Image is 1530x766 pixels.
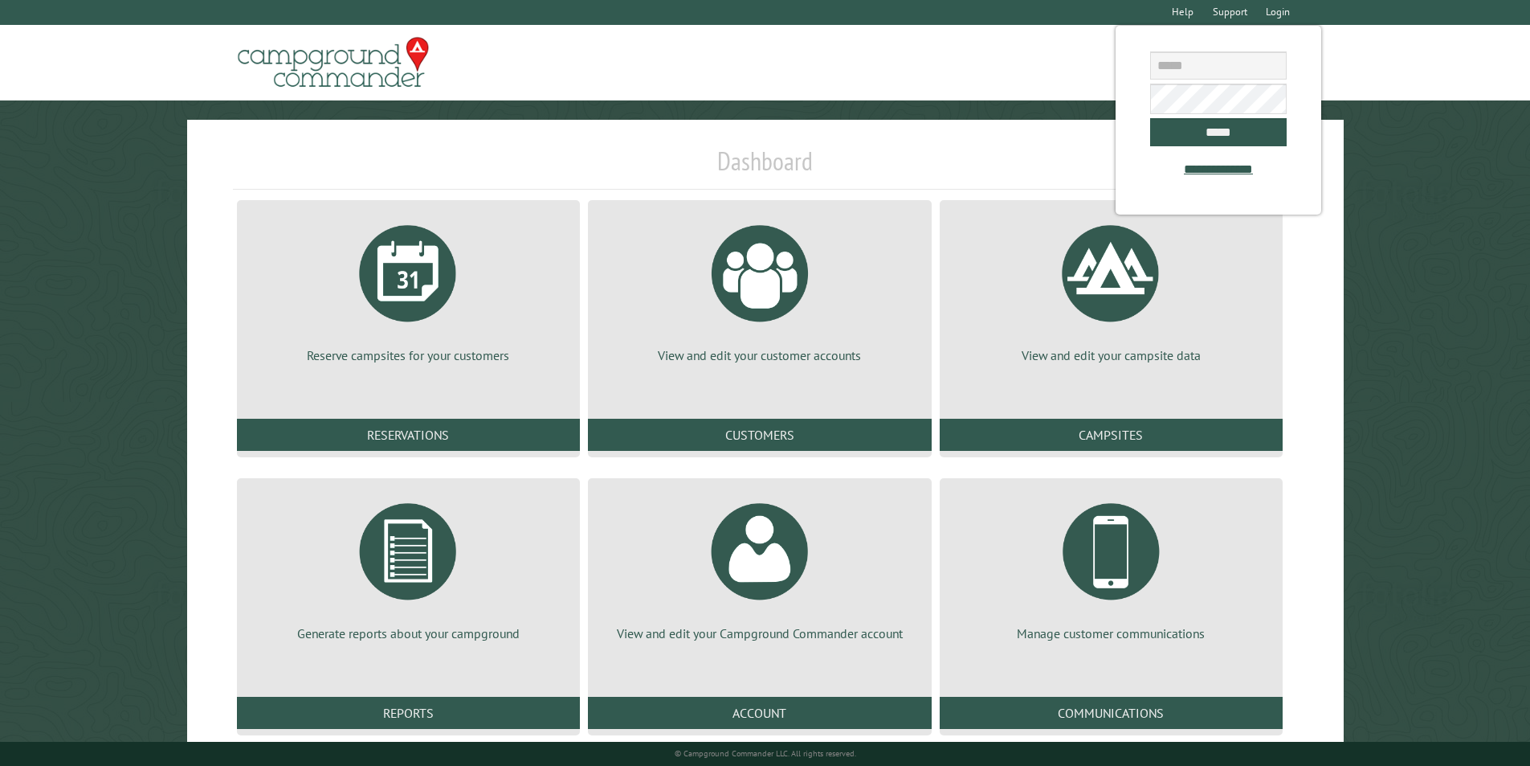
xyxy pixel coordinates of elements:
a: Reports [237,697,580,729]
small: © Campground Commander LLC. All rights reserved. [675,748,856,759]
p: View and edit your customer accounts [607,346,912,364]
a: View and edit your Campground Commander account [607,491,912,642]
p: View and edit your Campground Commander account [607,625,912,642]
p: Reserve campsites for your customers [256,346,561,364]
img: Campground Commander [233,31,434,94]
a: Reserve campsites for your customers [256,213,561,364]
a: View and edit your campsite data [959,213,1263,364]
p: Generate reports about your campground [256,625,561,642]
a: View and edit your customer accounts [607,213,912,364]
a: Communications [940,697,1283,729]
a: Reservations [237,419,580,451]
p: View and edit your campsite data [959,346,1263,364]
a: Account [588,697,931,729]
a: Manage customer communications [959,491,1263,642]
h1: Dashboard [233,145,1298,190]
a: Generate reports about your campground [256,491,561,642]
p: Manage customer communications [959,625,1263,642]
a: Customers [588,419,931,451]
a: Campsites [940,419,1283,451]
